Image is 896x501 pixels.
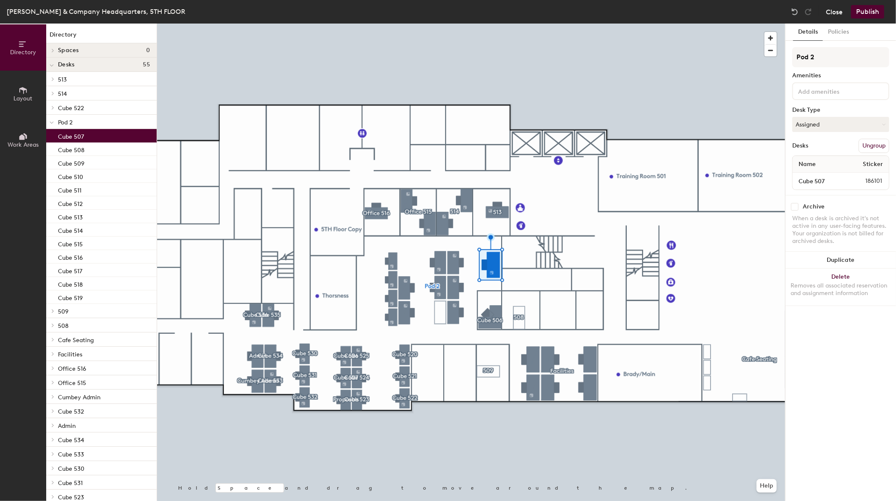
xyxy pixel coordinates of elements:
[58,292,83,302] p: Cube 519
[58,211,83,221] p: Cube 513
[58,225,83,235] p: Cube 514
[58,158,84,167] p: Cube 509
[58,90,67,98] span: 514
[58,279,83,288] p: Cube 518
[792,215,889,245] div: When a desk is archived it's not active in any user-facing features. Your organization is not bil...
[58,451,84,458] span: Cube 533
[58,105,84,112] span: Cube 522
[823,24,854,41] button: Policies
[143,61,150,68] span: 55
[791,8,799,16] img: Undo
[794,157,820,172] span: Name
[10,49,36,56] span: Directory
[803,203,825,210] div: Archive
[757,479,777,493] button: Help
[786,269,896,306] button: DeleteRemoves all associated reservation and assignment information
[786,252,896,269] button: Duplicate
[58,47,79,54] span: Spaces
[58,76,67,83] span: 513
[792,117,889,132] button: Assigned
[146,47,150,54] span: 0
[58,422,76,430] span: Admin
[58,322,68,330] span: 508
[58,131,84,140] p: Cube 507
[794,175,845,187] input: Unnamed desk
[58,198,83,208] p: Cube 512
[58,119,73,126] span: Pod 2
[845,177,887,186] span: 186101
[859,157,887,172] span: Sticker
[58,380,86,387] span: Office 515
[58,480,83,487] span: Cube 531
[859,139,889,153] button: Ungroup
[796,86,872,96] input: Add amenities
[792,72,889,79] div: Amenities
[58,394,100,401] span: Cumbey Admin
[851,5,884,18] button: Publish
[8,141,39,148] span: Work Areas
[14,95,33,102] span: Layout
[46,30,157,43] h1: Directory
[58,238,83,248] p: Cube 515
[804,8,812,16] img: Redo
[58,171,83,181] p: Cube 510
[793,24,823,41] button: Details
[58,185,81,194] p: Cube 511
[58,144,84,154] p: Cube 508
[58,61,74,68] span: Desks
[58,365,86,372] span: Office 516
[58,465,84,472] span: Cube 530
[58,337,94,344] span: Cafe Seating
[792,107,889,113] div: Desk Type
[58,437,84,444] span: Cube 534
[826,5,843,18] button: Close
[58,408,84,415] span: Cube 532
[792,142,808,149] div: Desks
[791,282,891,297] div: Removes all associated reservation and assignment information
[58,252,83,261] p: Cube 516
[58,494,84,501] span: Cube 523
[7,6,185,17] div: [PERSON_NAME] & Company Headquarters, 5TH FLOOR
[58,308,68,315] span: 509
[58,265,82,275] p: Cube 517
[58,351,82,358] span: Facilities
